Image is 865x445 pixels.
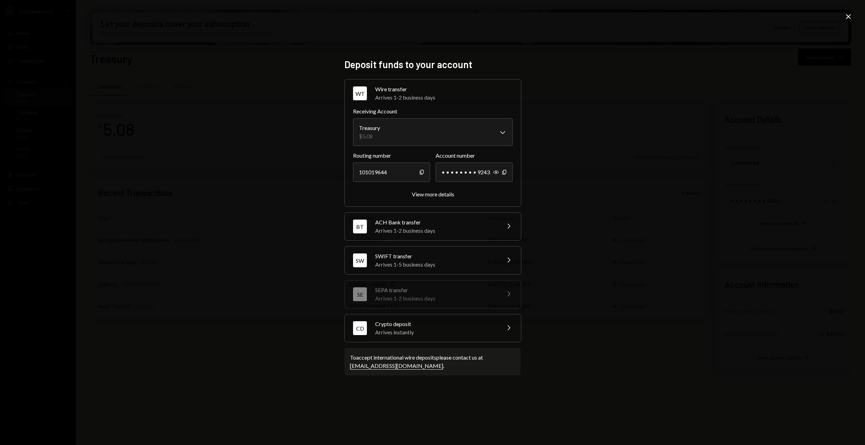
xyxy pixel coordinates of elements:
[375,260,496,269] div: Arrives 1-5 business days
[412,191,454,198] button: View more details
[353,321,367,335] div: CD
[375,93,513,102] div: Arrives 1-2 business days
[375,320,496,328] div: Crypto deposit
[375,252,496,260] div: SWIFT transfer
[353,86,367,100] div: WT
[353,107,513,198] div: WTWire transferArrives 1-2 business days
[345,247,521,274] button: SWSWIFT transferArrives 1-5 business days
[375,226,496,235] div: Arrives 1-2 business days
[344,58,521,71] h2: Deposit funds to your account
[353,220,367,233] div: BT
[375,218,496,226] div: ACH Bank transfer
[350,353,515,370] div: To accept international wire deposits please contact us at .
[375,286,496,294] div: SEPA transfer
[436,163,513,182] div: • • • • • • • • 9243
[375,294,496,303] div: Arrives 1-2 business days
[350,362,443,370] a: [EMAIL_ADDRESS][DOMAIN_NAME]
[353,163,430,182] div: 101019644
[345,314,521,342] button: CDCrypto depositArrives instantly
[345,213,521,240] button: BTACH Bank transferArrives 1-2 business days
[353,287,367,301] div: SE
[436,151,513,160] label: Account number
[353,151,430,160] label: Routing number
[345,280,521,308] button: SESEPA transferArrives 1-2 business days
[412,191,454,197] div: View more details
[353,118,513,146] button: Receiving Account
[353,253,367,267] div: SW
[353,107,513,115] label: Receiving Account
[345,80,521,107] button: WTWire transferArrives 1-2 business days
[375,85,513,93] div: Wire transfer
[375,328,496,336] div: Arrives instantly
